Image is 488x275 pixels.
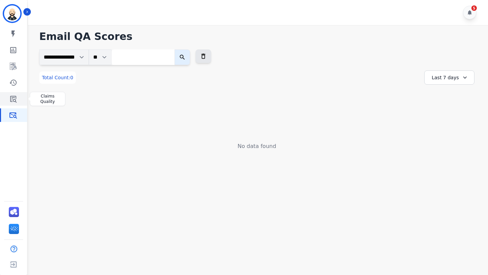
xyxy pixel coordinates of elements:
div: 5 [471,5,477,11]
h1: Email QA Scores [39,30,474,43]
div: No data found [39,142,474,150]
div: Total Count: [39,71,76,84]
span: 0 [70,75,73,80]
div: Last 7 days [424,70,474,85]
img: Bordered avatar [4,5,20,22]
